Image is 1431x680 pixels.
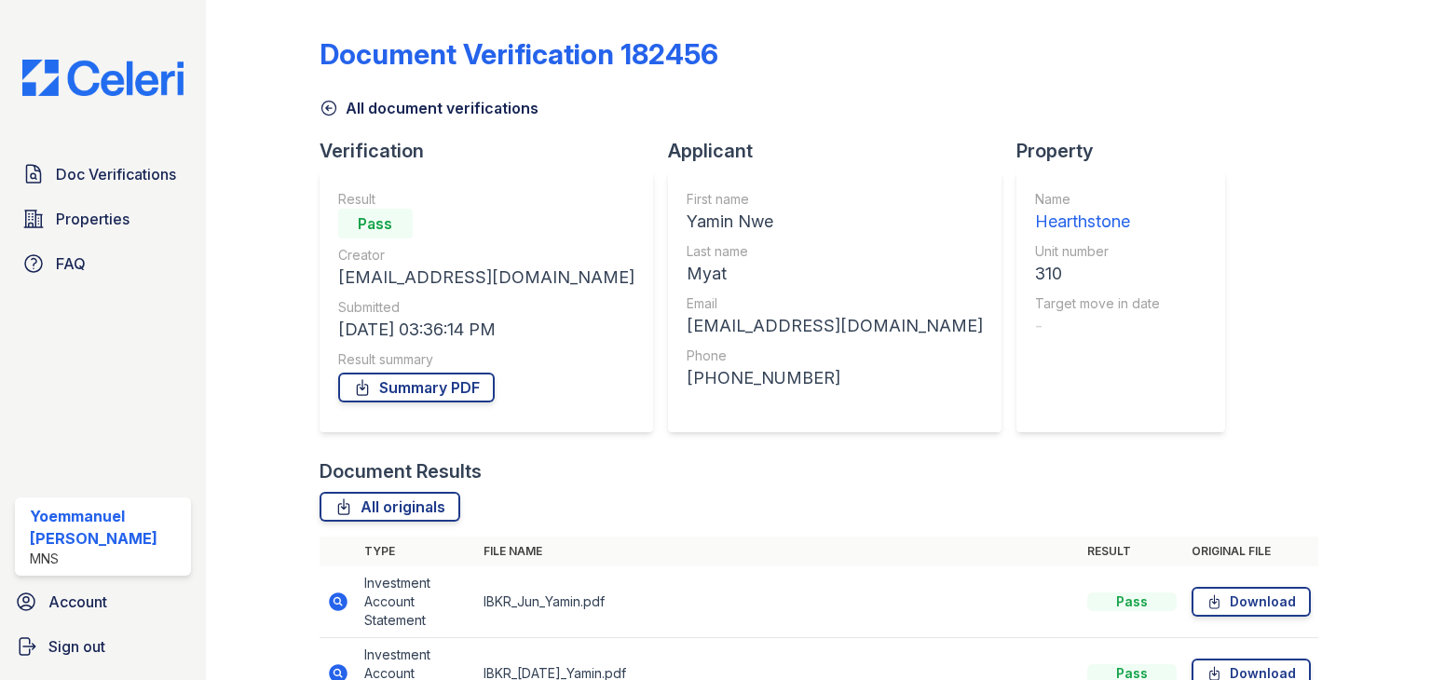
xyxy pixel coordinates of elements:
[320,138,668,164] div: Verification
[338,373,495,402] a: Summary PDF
[56,252,86,275] span: FAQ
[1035,190,1160,209] div: Name
[1080,537,1184,566] th: Result
[687,209,983,235] div: Yamin Nwe
[7,583,198,620] a: Account
[338,265,634,291] div: [EMAIL_ADDRESS][DOMAIN_NAME]
[56,163,176,185] span: Doc Verifications
[320,97,538,119] a: All document verifications
[320,458,482,484] div: Document Results
[15,245,191,282] a: FAQ
[15,156,191,193] a: Doc Verifications
[687,294,983,313] div: Email
[338,190,634,209] div: Result
[1016,138,1240,164] div: Property
[687,190,983,209] div: First name
[357,566,476,638] td: Investment Account Statement
[338,350,634,369] div: Result summary
[1035,190,1160,235] a: Name Hearthstone
[1192,587,1311,617] a: Download
[668,138,1016,164] div: Applicant
[476,566,1080,638] td: IBKR_Jun_Yamin.pdf
[338,317,634,343] div: [DATE] 03:36:14 PM
[687,365,983,391] div: [PHONE_NUMBER]
[338,298,634,317] div: Submitted
[357,537,476,566] th: Type
[56,208,129,230] span: Properties
[7,60,198,96] img: CE_Logo_Blue-a8612792a0a2168367f1c8372b55b34899dd931a85d93a1a3d3e32e68fde9ad4.png
[320,37,718,71] div: Document Verification 182456
[30,550,184,568] div: MNS
[687,347,983,365] div: Phone
[7,628,198,665] a: Sign out
[1035,313,1160,339] div: -
[1035,261,1160,287] div: 310
[338,246,634,265] div: Creator
[48,591,107,613] span: Account
[687,313,983,339] div: [EMAIL_ADDRESS][DOMAIN_NAME]
[1035,242,1160,261] div: Unit number
[48,635,105,658] span: Sign out
[1035,294,1160,313] div: Target move in date
[320,492,460,522] a: All originals
[1087,592,1177,611] div: Pass
[687,242,983,261] div: Last name
[476,537,1080,566] th: File name
[1184,537,1318,566] th: Original file
[1035,209,1160,235] div: Hearthstone
[15,200,191,238] a: Properties
[338,209,413,238] div: Pass
[687,261,983,287] div: Myat
[30,505,184,550] div: Yoemmanuel [PERSON_NAME]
